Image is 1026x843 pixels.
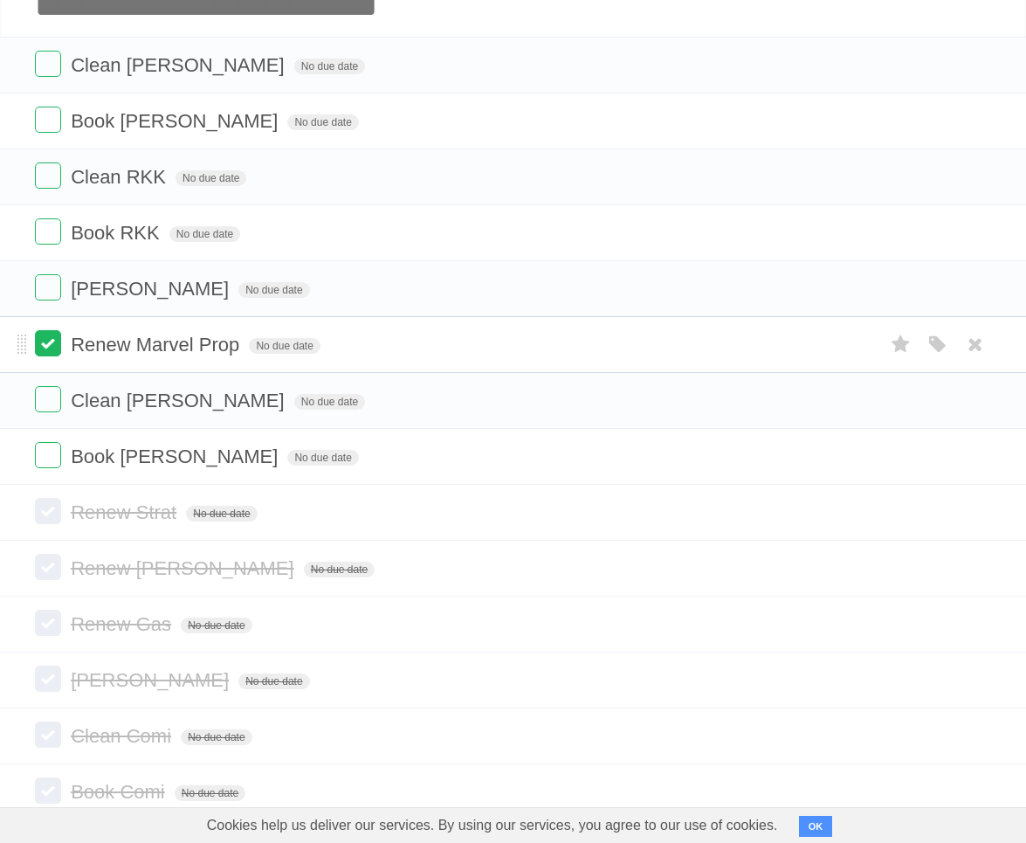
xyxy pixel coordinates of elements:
[35,162,61,189] label: Done
[799,816,833,837] button: OK
[35,386,61,412] label: Done
[71,501,181,523] span: Renew Strat
[186,506,257,522] span: No due date
[189,808,795,843] span: Cookies help us deliver our services. By using our services, you agree to our use of cookies.
[885,330,918,359] label: Star task
[71,54,289,76] span: Clean [PERSON_NAME]
[35,107,61,133] label: Done
[35,442,61,468] label: Done
[238,282,309,298] span: No due date
[71,278,233,300] span: [PERSON_NAME]
[294,59,365,74] span: No due date
[175,785,245,801] span: No due date
[35,274,61,301] label: Done
[35,498,61,524] label: Done
[71,725,176,747] span: Clean Comi
[35,777,61,804] label: Done
[181,729,251,745] span: No due date
[35,330,61,356] label: Done
[35,722,61,748] label: Done
[176,170,246,186] span: No due date
[35,610,61,636] label: Done
[71,557,299,579] span: Renew [PERSON_NAME]
[71,334,244,356] span: Renew Marvel Prop
[249,338,320,354] span: No due date
[71,446,282,467] span: Book [PERSON_NAME]
[169,226,240,242] span: No due date
[35,51,61,77] label: Done
[35,218,61,245] label: Done
[71,166,170,188] span: Clean RKK
[71,781,169,803] span: Book Comi
[181,618,251,633] span: No due date
[71,613,176,635] span: Renew Gas
[35,666,61,692] label: Done
[287,114,358,130] span: No due date
[71,222,164,244] span: Book RKK
[304,562,375,577] span: No due date
[238,674,309,689] span: No due date
[294,394,365,410] span: No due date
[71,110,282,132] span: Book [PERSON_NAME]
[35,554,61,580] label: Done
[71,669,233,691] span: [PERSON_NAME]
[71,390,289,411] span: Clean [PERSON_NAME]
[287,450,358,466] span: No due date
